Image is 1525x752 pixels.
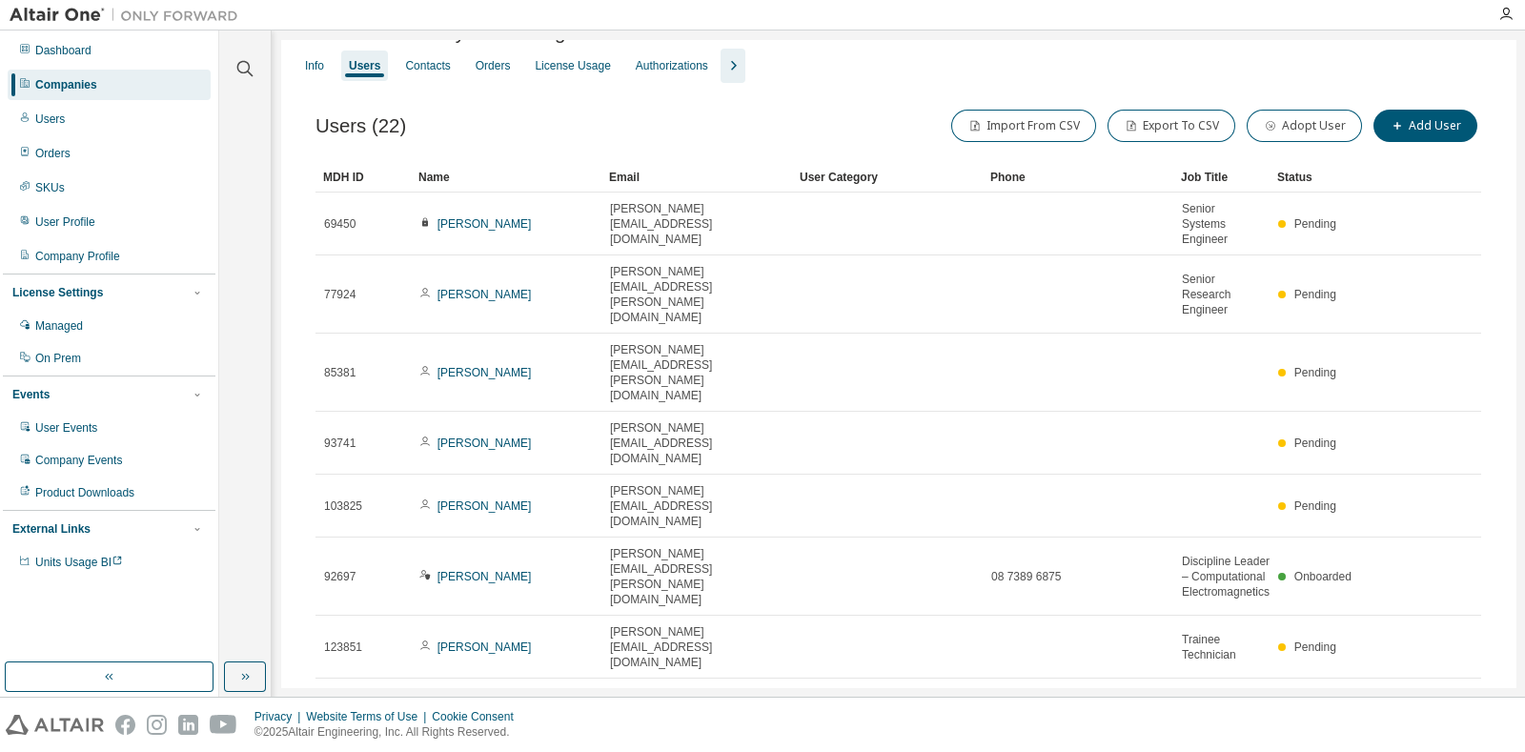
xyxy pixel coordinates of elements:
div: User Profile [35,214,95,230]
div: Product Downloads [35,485,134,500]
span: [PERSON_NAME][EMAIL_ADDRESS][PERSON_NAME][DOMAIN_NAME] [610,264,783,325]
span: 93741 [324,436,356,451]
div: Events [12,387,50,402]
div: Companies [35,77,97,92]
div: User Events [35,420,97,436]
a: [PERSON_NAME] [437,288,532,301]
a: [PERSON_NAME] [437,499,532,513]
span: [PERSON_NAME][EMAIL_ADDRESS][DOMAIN_NAME] [610,483,783,529]
div: Company Profile [35,249,120,264]
div: Status [1277,162,1357,193]
button: Add User [1373,110,1477,142]
a: [PERSON_NAME] [437,570,532,583]
span: Trainee Technician [1182,632,1261,662]
div: Company Events [35,453,122,468]
span: Senior Research Engineer [1182,272,1261,317]
img: youtube.svg [210,715,237,735]
img: linkedin.svg [178,715,198,735]
div: Authorizations [636,58,708,73]
span: Units Usage BI [35,556,123,569]
a: [PERSON_NAME] [437,437,532,450]
div: Email [609,162,784,193]
a: [PERSON_NAME] [437,366,532,379]
div: SKUs [35,180,65,195]
div: License Settings [12,285,103,300]
div: External Links [12,521,91,537]
span: [PERSON_NAME][EMAIL_ADDRESS][DOMAIN_NAME] [610,420,783,466]
span: [PERSON_NAME][EMAIL_ADDRESS][DOMAIN_NAME] [610,624,783,670]
img: altair_logo.svg [6,715,104,735]
span: 92697 [324,569,356,584]
span: 69450 [324,216,356,232]
div: Privacy [254,709,306,724]
span: Senior Systems Engineer [1182,201,1261,247]
span: Pending [1294,437,1336,450]
span: 08 7389 6875 [991,569,1061,584]
a: [PERSON_NAME] [437,640,532,654]
img: facebook.svg [115,715,135,735]
img: Altair One [10,6,248,25]
span: 77924 [324,287,356,302]
div: MDH ID [323,162,403,193]
span: [PERSON_NAME][EMAIL_ADDRESS][PERSON_NAME][DOMAIN_NAME] [610,342,783,403]
span: Pending [1294,640,1336,654]
span: Pending [1294,366,1336,379]
div: Phone [990,162,1166,193]
div: Users [349,58,380,73]
div: Contacts [405,58,450,73]
span: 123851 [324,640,362,655]
span: 85381 [324,365,356,380]
div: On Prem [35,351,81,366]
div: License Usage [535,58,610,73]
span: Pending [1294,288,1336,301]
div: Users [35,112,65,127]
div: Job Title [1181,162,1262,193]
p: © 2025 Altair Engineering, Inc. All Rights Reserved. [254,724,525,741]
span: Onboarded [1294,570,1352,583]
span: Users (22) [315,115,406,137]
span: Pending [1294,217,1336,231]
button: Import From CSV [951,110,1096,142]
div: Orders [476,58,511,73]
div: Managed [35,318,83,334]
img: instagram.svg [147,715,167,735]
span: 103825 [324,498,362,514]
button: Export To CSV [1108,110,1235,142]
div: Website Terms of Use [306,709,432,724]
div: Name [418,162,594,193]
span: [PERSON_NAME][EMAIL_ADDRESS][DOMAIN_NAME] [610,201,783,247]
div: User Category [800,162,975,193]
div: Cookie Consent [432,709,524,724]
span: Pending [1294,499,1336,513]
div: Dashboard [35,43,91,58]
span: [PERSON_NAME][EMAIL_ADDRESS][PERSON_NAME][DOMAIN_NAME] [610,546,783,607]
a: [PERSON_NAME] [437,217,532,231]
div: Orders [35,146,71,161]
span: Discipline Leader – Computational Electromagnetics [1182,554,1270,600]
button: Adopt User [1247,110,1362,142]
div: Info [305,58,324,73]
